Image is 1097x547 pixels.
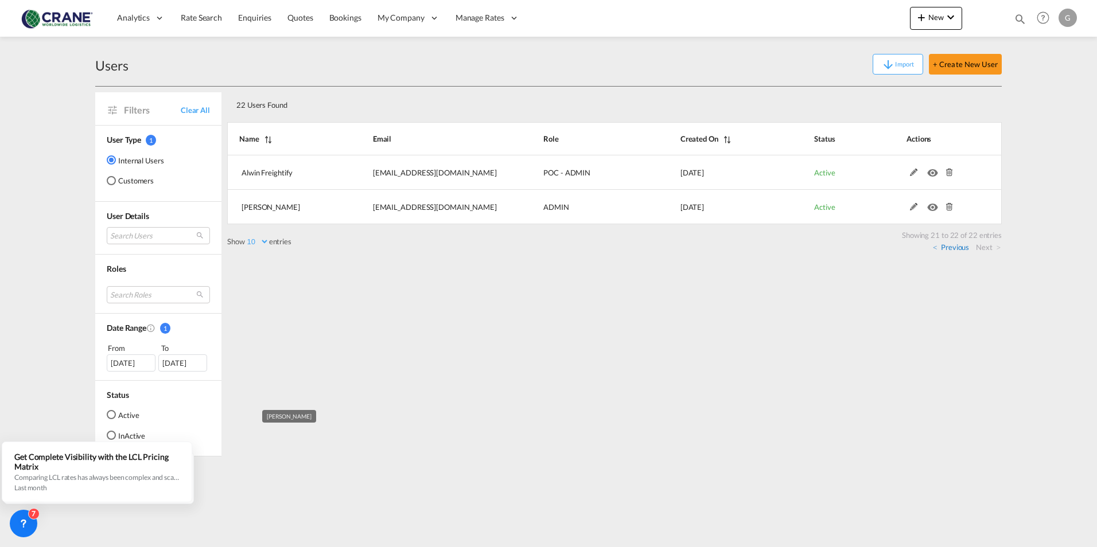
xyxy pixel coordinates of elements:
span: [PERSON_NAME] [267,413,312,420]
div: Help [1033,8,1059,29]
span: Clear All [181,105,210,115]
span: Active [814,202,835,212]
div: [DATE] [158,354,207,372]
img: 374de710c13411efa3da03fd754f1635.jpg [17,5,95,31]
span: 1 [146,135,156,146]
a: Next [976,242,1001,252]
th: Email [344,122,515,155]
a: Previous [933,242,969,252]
md-icon: icon-eye [927,166,942,174]
th: Role [515,122,651,155]
button: + Create New User [929,54,1002,75]
md-radio-button: Active [107,409,145,420]
span: Alwin Freightify [242,168,292,177]
span: Active [814,168,835,177]
md-radio-button: Customers [107,175,164,186]
span: New [915,13,958,22]
select: Showentries [245,237,269,247]
md-icon: icon-magnify [1014,13,1026,25]
md-icon: icon-plus 400-fg [915,10,928,24]
span: Roles [107,264,126,273]
span: [DATE] [680,202,704,212]
span: User Type [107,135,141,144]
th: Status [785,122,878,155]
th: Name [227,122,344,155]
span: Manage Rates [456,12,504,24]
span: Rate Search [181,13,222,22]
md-radio-button: Internal Users [107,154,164,166]
span: Quotes [287,13,313,22]
span: Status [107,390,129,400]
span: Help [1033,8,1053,28]
span: User Details [107,211,149,221]
div: G [1059,9,1077,27]
span: ADMIN [543,202,569,212]
span: [EMAIL_ADDRESS][DOMAIN_NAME] [373,202,497,212]
span: [PERSON_NAME] [242,202,300,212]
span: [EMAIL_ADDRESS][DOMAIN_NAME] [373,168,497,177]
th: Actions [878,122,1002,155]
md-radio-button: InActive [107,429,145,441]
div: icon-magnify [1014,13,1026,30]
md-icon: icon-arrow-down [881,58,895,72]
div: From [107,342,157,354]
th: Created On [652,122,786,155]
md-icon: icon-chevron-down [944,10,958,24]
div: Showing 21 to 22 of 22 entries [233,224,1002,240]
td: 2025-02-04 [652,155,786,190]
td: tamizh@gmail.com [344,190,515,224]
div: Users [95,56,129,75]
button: icon-plus 400-fgNewicon-chevron-down [910,7,962,30]
md-icon: icon-eye [927,200,942,208]
td: ADMIN [515,190,651,224]
span: From To [DATE][DATE] [107,342,210,371]
span: My Company [378,12,425,24]
div: [DATE] [107,354,155,372]
span: Analytics [117,12,150,24]
td: Alwin Freightify [227,155,344,190]
div: To [160,342,211,354]
td: 2025-02-03 [652,190,786,224]
td: alwinregan.a@freightfy.com [344,155,515,190]
span: Date Range [107,323,146,333]
span: [DATE] [680,168,704,177]
span: POC - ADMIN [543,168,590,177]
td: Tamizh Selvi [227,190,344,224]
button: icon-arrow-downImport [873,54,923,75]
td: POC - ADMIN [515,155,651,190]
span: 1 [160,323,170,334]
md-icon: Created On [146,323,155,333]
span: Bookings [329,13,361,22]
label: Show entries [227,236,291,247]
div: 22 Users Found [232,91,921,115]
span: Filters [124,104,181,116]
span: Enquiries [238,13,271,22]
